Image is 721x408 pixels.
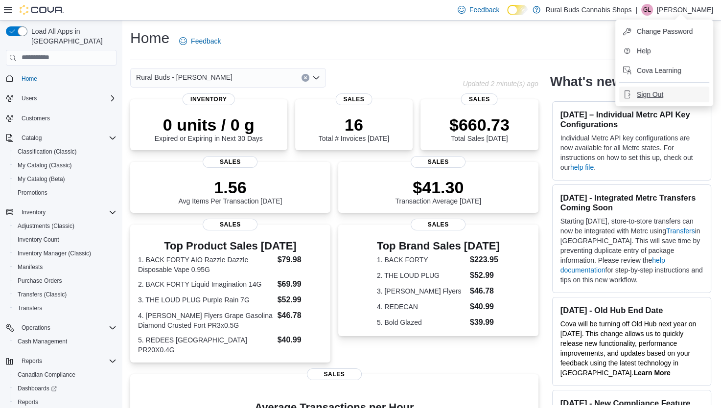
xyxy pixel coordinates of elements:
h3: [DATE] – Individual Metrc API Key Configurations [560,110,703,129]
span: Promotions [14,187,116,199]
a: Transfers [666,227,695,235]
a: Inventory Manager (Classic) [14,248,95,259]
span: My Catalog (Beta) [18,175,65,183]
dd: $223.95 [470,254,500,266]
span: Inventory Count [18,236,59,244]
div: Expired or Expiring in Next 30 Days [155,115,263,142]
dt: 1. BACK FORTY AIO Razzle Dazzle Disposable Vape 0.95G [138,255,274,274]
span: Classification (Classic) [18,148,77,156]
span: Cova will be turning off Old Hub next year on [DATE]. This change allows us to quickly release ne... [560,320,697,377]
p: 16 [319,115,389,135]
span: Operations [18,322,116,334]
button: Operations [18,322,54,334]
span: Catalog [18,132,116,144]
a: Learn More [633,369,670,377]
div: Transaction Average [DATE] [395,178,481,205]
span: Operations [22,324,50,332]
span: Inventory [183,93,235,105]
p: Rural Buds Cannabis Shops [545,4,631,16]
a: help documentation [560,256,665,274]
h3: [DATE] - Integrated Metrc Transfers Coming Soon [560,193,703,212]
span: Cash Management [14,336,116,347]
p: Individual Metrc API key configurations are now available for all Metrc states. For instructions ... [560,133,703,172]
button: Help [619,43,709,59]
span: Feedback [191,36,221,46]
div: Ginette Lucier [641,4,653,16]
a: Home [18,73,41,85]
button: Inventory Manager (Classic) [10,247,120,260]
span: Promotions [18,189,47,197]
span: Customers [18,112,116,124]
button: Users [18,92,41,104]
button: Purchase Orders [10,274,120,288]
span: Sales [203,219,257,230]
span: Transfers (Classic) [14,289,116,300]
a: Cash Management [14,336,71,347]
span: Inventory Manager (Classic) [14,248,116,259]
dd: $40.99 [470,301,500,313]
dd: $39.99 [470,317,500,328]
span: Sales [411,219,465,230]
dd: $52.99 [470,270,500,281]
span: Dashboards [18,385,57,392]
button: Inventory Count [10,233,120,247]
a: Reports [14,396,42,408]
div: Total # Invoices [DATE] [319,115,389,142]
h3: Top Product Sales [DATE] [138,240,323,252]
dt: 4. REDECAN [377,302,466,312]
span: Change Password [637,26,693,36]
dt: 3. [PERSON_NAME] Flyers [377,286,466,296]
button: Canadian Compliance [10,368,120,382]
span: Manifests [14,261,116,273]
span: Cash Management [18,338,67,345]
span: My Catalog (Classic) [18,161,72,169]
span: Classification (Classic) [14,146,116,158]
button: My Catalog (Beta) [10,172,120,186]
span: Home [22,75,37,83]
button: Operations [2,321,120,335]
span: Reports [22,357,42,365]
p: $41.30 [395,178,481,197]
span: Sales [461,93,498,105]
img: Cova [20,5,64,15]
dt: 2. THE LOUD PLUG [377,271,466,280]
span: Inventory Manager (Classic) [18,249,91,257]
button: Home [2,71,120,86]
span: Reports [18,398,38,406]
button: Classification (Classic) [10,145,120,159]
a: Dashboards [10,382,120,395]
button: Customers [2,111,120,125]
span: Sign Out [637,90,663,99]
span: Dashboards [14,383,116,394]
span: Sales [335,93,372,105]
dd: $46.78 [278,310,323,321]
dt: 5. Bold Glazed [377,317,466,327]
dd: $52.99 [278,294,323,306]
span: Customers [22,114,50,122]
button: Cash Management [10,335,120,348]
a: Promotions [14,187,51,199]
a: Canadian Compliance [14,369,79,381]
span: Help [637,46,651,56]
span: Purchase Orders [18,277,62,285]
span: Adjustments (Classic) [18,222,74,230]
a: My Catalog (Classic) [14,159,76,171]
dd: $40.99 [278,334,323,346]
span: My Catalog (Classic) [14,159,116,171]
button: Catalog [18,132,46,144]
button: Sign Out [619,87,709,102]
span: Transfers (Classic) [18,291,67,298]
a: My Catalog (Beta) [14,173,69,185]
span: Users [22,94,37,102]
span: Cova Learning [637,66,681,75]
span: Sales [203,156,257,168]
button: Inventory [18,206,49,218]
p: [PERSON_NAME] [657,4,713,16]
span: GL [643,4,651,16]
span: Canadian Compliance [14,369,116,381]
span: Rural Buds - [PERSON_NAME] [136,71,233,83]
p: $660.73 [449,115,510,135]
a: Transfers (Classic) [14,289,70,300]
a: Customers [18,113,54,124]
